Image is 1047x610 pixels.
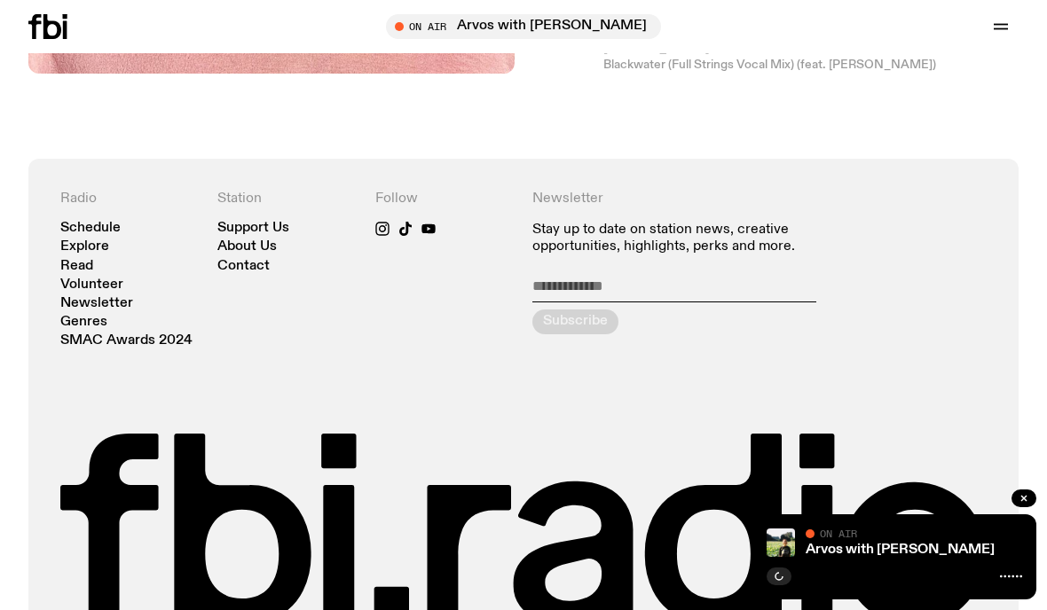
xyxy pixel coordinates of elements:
a: Arvos with [PERSON_NAME] [806,543,995,557]
a: Contact [217,260,270,273]
a: About Us [217,240,277,254]
h4: Station [217,191,357,207]
a: Explore [60,240,109,254]
a: SMAC Awards 2024 [60,334,193,348]
span: Blackwater (Full Strings Vocal Mix) (feat. [PERSON_NAME]) [603,57,1019,74]
a: Schedule [60,222,121,235]
h4: Radio [60,191,200,207]
a: Read [60,260,93,273]
a: Support Us [217,222,289,235]
h4: Follow [375,191,515,207]
button: Subscribe [532,309,618,334]
span: On Air [820,528,857,539]
p: Stay up to date on station news, creative opportunities, highlights, perks and more. [532,222,830,255]
a: Newsletter [60,297,133,310]
a: Volunteer [60,278,123,292]
button: On AirArvos with [PERSON_NAME] [386,14,661,39]
a: Genres [60,316,107,329]
img: Bri is smiling and wearing a black t-shirt. She is standing in front of a lush, green field. Ther... [767,528,795,557]
h4: Newsletter [532,191,830,207]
